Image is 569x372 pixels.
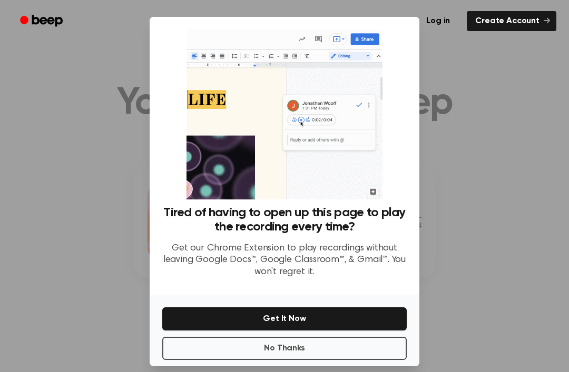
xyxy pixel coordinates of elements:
[162,243,407,278] p: Get our Chrome Extension to play recordings without leaving Google Docs™, Google Classroom™, & Gm...
[416,9,460,33] a: Log in
[162,307,407,330] button: Get It Now
[13,11,72,32] a: Beep
[162,206,407,234] h3: Tired of having to open up this page to play the recording every time?
[187,29,382,199] img: Beep extension in action
[162,337,407,360] button: No Thanks
[467,11,556,31] a: Create Account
